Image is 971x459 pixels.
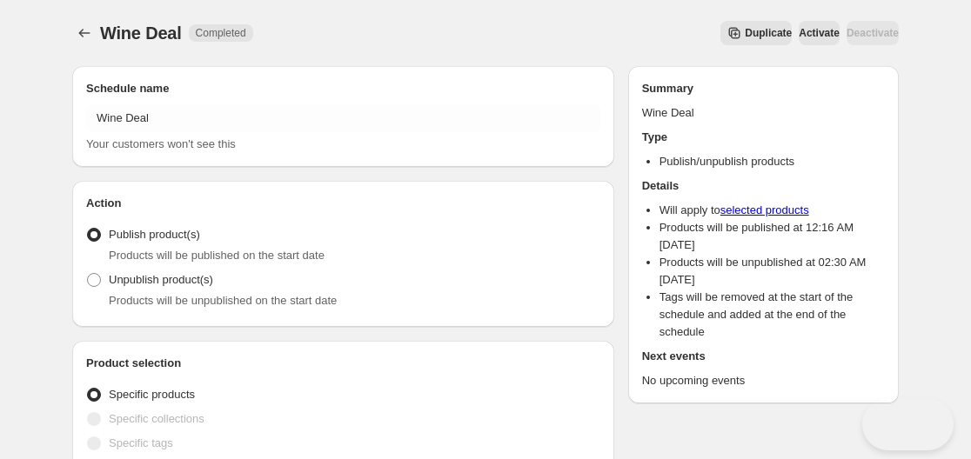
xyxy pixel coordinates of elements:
button: Secondary action label [720,21,792,45]
span: Publish product(s) [109,228,200,241]
span: Completed [196,26,246,40]
li: Products will be published at 12:16 AM [DATE] [660,219,885,254]
h2: Action [86,195,600,212]
span: Specific tags [109,436,173,449]
li: Products will be unpublished at 02:30 AM [DATE] [660,254,885,289]
span: Duplicate [745,26,792,40]
button: Schedules [72,21,97,45]
h2: Product selection [86,355,600,372]
h2: Next events [642,348,885,365]
li: Will apply to [660,202,885,219]
li: Publish/unpublish products [660,153,885,170]
iframe: Toggle Customer Support [862,398,954,450]
button: Activate [799,21,840,45]
span: Activate [799,26,840,40]
a: selected products [720,203,809,216]
p: No upcoming events [642,372,885,389]
span: Products will be published on the start date [109,249,325,262]
h2: Schedule name [86,80,600,97]
span: Specific products [109,388,195,401]
li: Tags will be removed at the start of the schedule and added at the end of the schedule [660,289,885,341]
span: Products will be unpublished on the start date [109,294,337,307]
h2: Details [642,177,885,195]
span: Specific collections [109,412,204,425]
h2: Type [642,129,885,146]
span: Your customers won't see this [86,137,236,150]
span: Wine Deal [100,23,182,43]
p: Wine Deal [642,104,885,122]
span: Unpublish product(s) [109,273,213,286]
h2: Summary [642,80,885,97]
